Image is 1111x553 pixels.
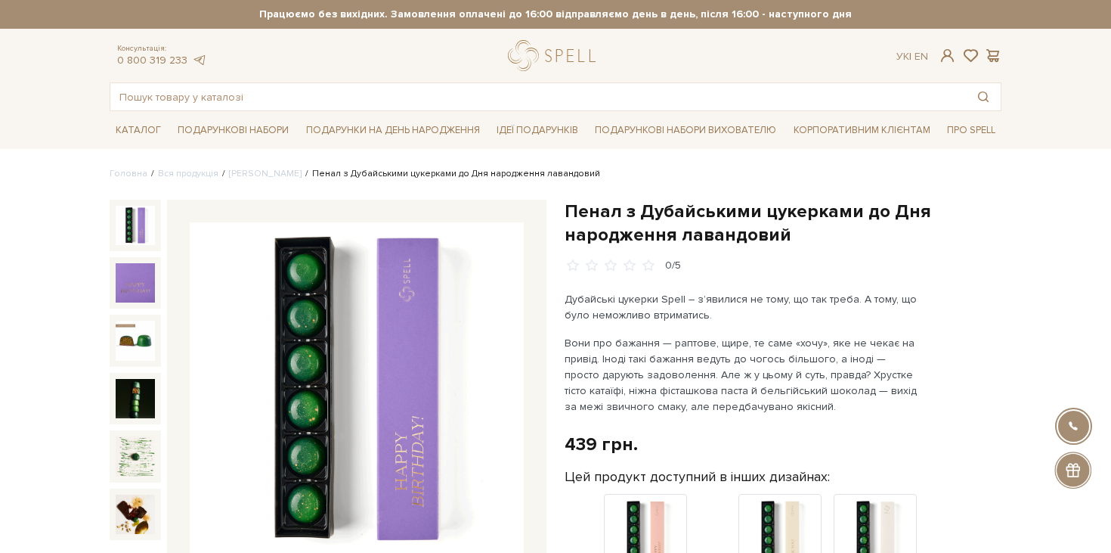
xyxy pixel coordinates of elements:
img: Пенал з Дубайськими цукерками до Дня народження лавандовий [116,379,155,418]
button: Пошук товару у каталозі [966,83,1001,110]
div: Ук [896,50,928,64]
a: Каталог [110,119,167,142]
a: Подарункові набори вихователю [589,117,782,143]
p: Дубайські цукерки Spell – з’явилися не тому, що так треба. А тому, що було неможливо втриматись. [565,291,919,323]
li: Пенал з Дубайськими цукерками до Дня народження лавандовий [302,167,600,181]
div: 439 грн. [565,433,638,456]
span: Консультація: [117,44,206,54]
img: Пенал з Дубайськими цукерками до Дня народження лавандовий [116,436,155,476]
strong: Працюємо без вихідних. Замовлення оплачені до 16:00 відправляємо день в день, після 16:00 - насту... [110,8,1001,21]
a: [PERSON_NAME] [229,168,302,179]
a: Корпоративним клієнтам [788,117,936,143]
a: Подарункові набори [172,119,295,142]
a: telegram [191,54,206,67]
a: logo [508,40,602,71]
a: Про Spell [941,119,1001,142]
div: 0/5 [665,259,681,273]
input: Пошук товару у каталозі [110,83,966,110]
img: Пенал з Дубайськими цукерками до Дня народження лавандовий [116,263,155,303]
p: Вони про бажання — раптове, щире, те саме «хочу», яке не чекає на привід. Іноді такі бажання веду... [565,335,919,415]
a: 0 800 319 233 [117,54,187,67]
a: Ідеї подарунків [491,119,584,142]
label: Цей продукт доступний в інших дизайнах: [565,468,830,486]
img: Пенал з Дубайськими цукерками до Дня народження лавандовий [116,206,155,245]
img: Пенал з Дубайськими цукерками до Дня народження лавандовий [116,495,155,534]
a: En [914,50,928,63]
span: | [909,50,911,63]
a: Вся продукція [158,168,218,179]
a: Подарунки на День народження [300,119,486,142]
img: Пенал з Дубайськими цукерками до Дня народження лавандовий [116,321,155,360]
h1: Пенал з Дубайськими цукерками до Дня народження лавандовий [565,200,1001,247]
a: Головна [110,168,147,179]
